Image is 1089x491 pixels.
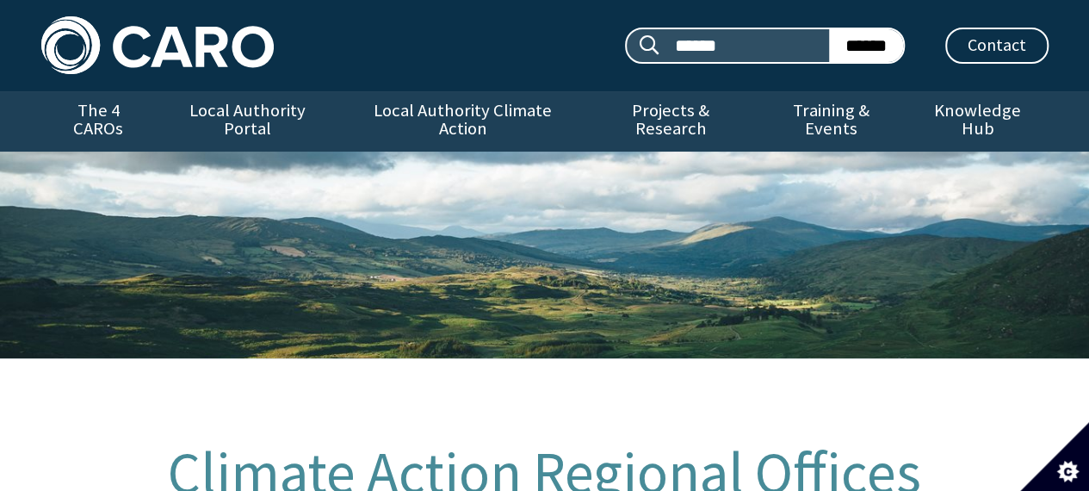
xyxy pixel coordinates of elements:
[945,28,1049,64] a: Contact
[156,91,340,152] a: Local Authority Portal
[41,91,156,152] a: The 4 CAROs
[756,91,906,152] a: Training & Events
[585,91,756,152] a: Projects & Research
[906,91,1048,152] a: Knowledge Hub
[1020,422,1089,491] button: Set cookie preferences
[41,16,274,74] img: Caro logo
[340,91,585,152] a: Local Authority Climate Action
